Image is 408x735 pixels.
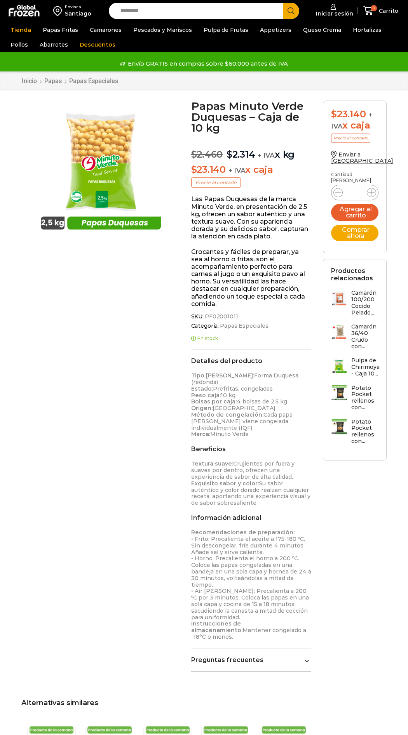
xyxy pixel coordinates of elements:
h3: Potato Pocket rellenos con... [351,385,378,411]
a: Tienda [7,23,35,37]
span: Alternativas similares [21,699,98,707]
p: En stock [191,336,312,341]
a: Papas Especiales [219,323,269,329]
strong: Método de congelación: [191,411,263,418]
bdi: 23.140 [191,164,226,175]
a: 0 Carrito [361,2,400,20]
span: $ [191,149,197,160]
p: Precio al contado [191,177,241,188]
h2: Beneficios [191,445,312,453]
span: PF02001011 [204,313,238,320]
bdi: 2.314 [227,149,255,160]
strong: Origen: [191,405,213,412]
p: Cantidad [PERSON_NAME] [331,172,378,183]
strong: Marca: [191,431,210,438]
span: 0 [371,5,377,11]
p: Crocantes y fáciles de preparar, ya sea al horno o fritas, son el acompañamiento perfecto para ca... [191,248,312,308]
a: Potato Pocket rellenos con... [331,385,378,415]
a: Camarones [86,23,126,37]
a: Queso Crema [299,23,345,37]
a: Potato Pocket rellenos con... [331,419,378,448]
h2: Productos relacionados [331,267,378,282]
span: $ [331,108,337,120]
div: Enviar a [65,4,91,10]
a: Pulpa de Frutas [200,23,252,37]
span: + IVA [258,151,275,159]
bdi: 23.140 [331,108,366,120]
p: x caja [191,164,312,175]
p: Forma Duquesa (redonda) Prefritas, congeladas 10 kg 4 bolsas de 2.5 kg [GEOGRAPHIC_DATA] Cada pap... [191,372,312,438]
span: $ [191,164,197,175]
a: Papas [44,77,62,85]
a: Pollos [7,37,32,52]
strong: Estado: [191,385,213,392]
span: Carrito [377,7,398,15]
h2: Detalles del producto [191,357,312,365]
h3: Potato Pocket rellenos con... [351,419,378,445]
nav: Breadcrumb [21,77,119,85]
span: Iniciar sesión [314,10,353,17]
button: Comprar ahora [331,225,378,241]
strong: Recomendaciones de preparación: [191,529,295,536]
img: address-field-icon.svg [53,4,65,17]
h3: Camarón 100/200 Cocido Pelado... [351,290,378,316]
input: Product quantity [347,187,362,198]
a: Camarón 36/40 Crudo con... [331,323,378,353]
strong: Bolsas por caja: [191,398,237,405]
bdi: 2.460 [191,149,223,160]
a: Enviar a [GEOGRAPHIC_DATA] [331,151,393,165]
button: Search button [283,3,299,19]
h3: Camarón 36/40 Crudo con... [351,323,378,349]
a: Camarón 100/200 Cocido Pelado... [331,290,378,320]
a: Hortalizas [349,23,385,37]
span: Categoría: [191,323,312,329]
a: Papas Especiales [69,77,119,85]
a: Pulpa de Chirimoya - Caja 10... [331,357,380,381]
h2: Información adicional [191,514,312,521]
p: Las Papas Duquesas de la marca Minuto Verde, en presentación de 2.5 kg, ofrecen un sabor auténtic... [191,195,312,240]
span: SKU: [191,313,312,320]
div: x caja [331,109,378,131]
strong: Textura suave: [191,460,233,467]
p: • Frito: Precalienta el aceite a 175-180 ºC. Sin descongelar, fríe durante 4 minutos. Añade sal y... [191,529,312,640]
a: Appetizers [256,23,295,37]
a: Descuentos [76,37,119,52]
a: Abarrotes [36,37,72,52]
strong: Exquisito sabor y color: [191,480,259,487]
a: Pescados y Mariscos [129,23,196,37]
span: $ [227,149,232,160]
p: x kg [191,141,312,160]
p: Crujientes por fuera y suaves por dentro, ofrecen una experiencia de sabor de alta calidad. Su sa... [191,460,312,506]
h1: Papas Minuto Verde Duquesas – Caja de 10 kg [191,101,312,133]
img: papas-duquesa [31,101,166,235]
span: + IVA [228,167,246,174]
p: Precio al contado [331,134,370,143]
a: Papas Fritas [39,23,82,37]
a: Preguntas frecuentes [191,656,312,664]
div: Santiago [65,10,91,17]
strong: Peso caja: [191,392,221,399]
h3: Pulpa de Chirimoya - Caja 10... [351,357,380,377]
button: Agregar al carrito [331,204,378,221]
strong: Tipo [PERSON_NAME]: [191,372,254,379]
a: Inicio [21,77,37,85]
strong: Instrucciones de almacenamiento: [191,620,242,634]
